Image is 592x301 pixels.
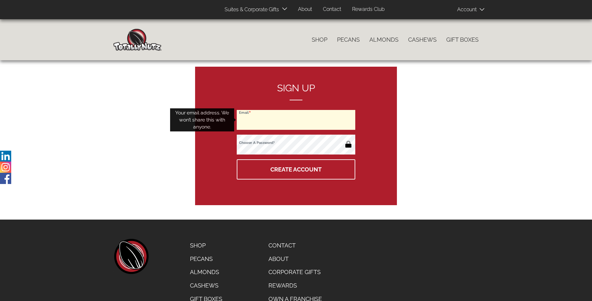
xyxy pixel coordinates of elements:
a: Almonds [185,265,227,279]
a: Contact [318,3,346,16]
img: Home [113,29,161,51]
a: Contact [264,239,327,252]
a: About [293,3,317,16]
a: Cashews [185,279,227,292]
a: Shop [185,239,227,252]
a: home [113,239,149,274]
a: Shop [307,33,332,46]
a: Cashews [403,33,441,46]
a: About [264,252,327,266]
a: Rewards [264,279,327,292]
h2: Sign up [237,83,355,100]
a: Almonds [365,33,403,46]
a: Pecans [332,33,365,46]
a: Rewards Club [347,3,390,16]
button: Create Account [237,159,355,180]
a: Gift Boxes [441,33,483,46]
a: Pecans [185,252,227,266]
a: Corporate Gifts [264,265,327,279]
div: Your email address. We won’t share this with anyone. [170,108,234,132]
a: Suites & Corporate Gifts [220,4,281,16]
input: Email [237,110,355,130]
